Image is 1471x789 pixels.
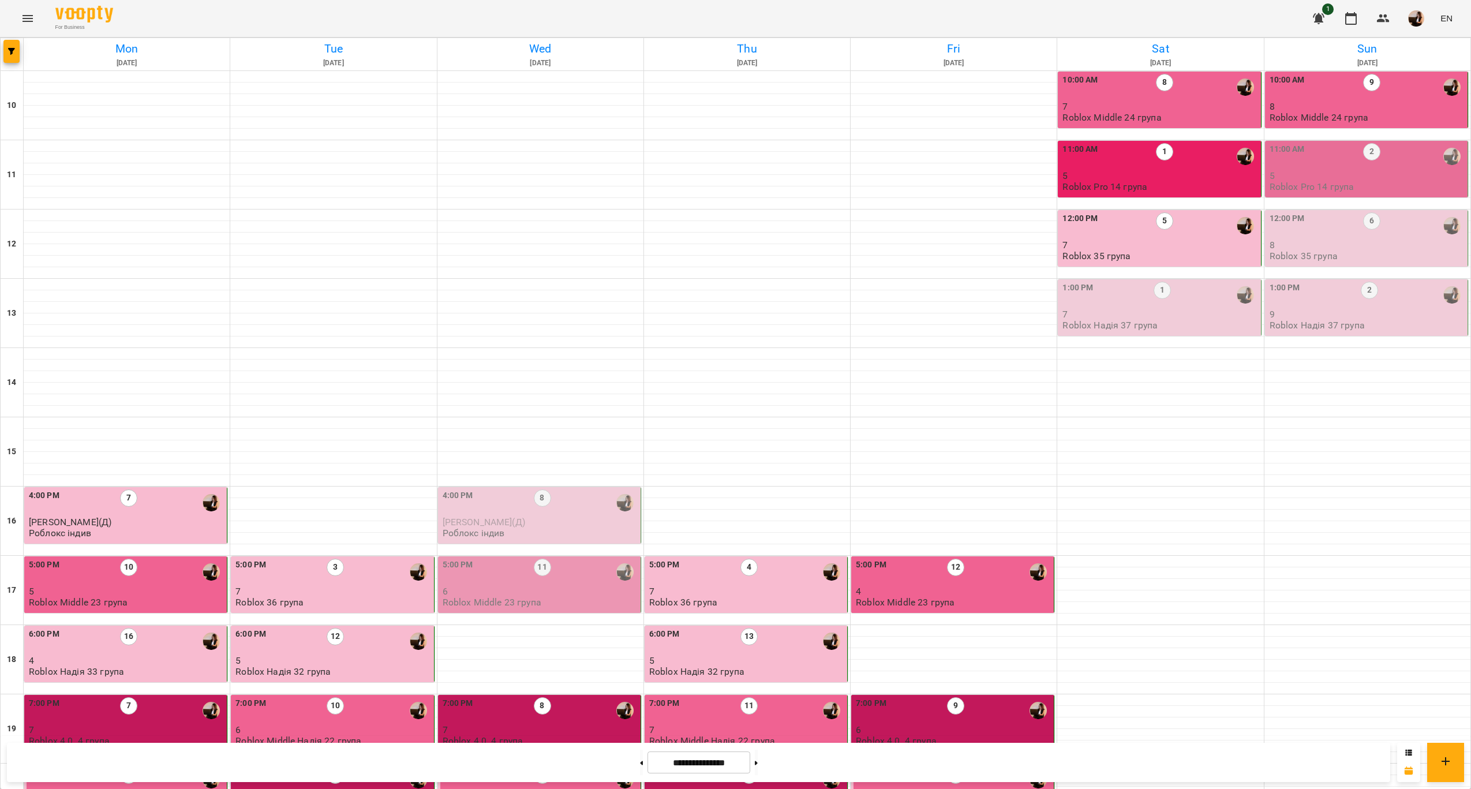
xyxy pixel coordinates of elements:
[120,697,137,715] label: 7
[29,667,124,676] p: Roblox Надія 33 група
[7,723,16,735] h6: 19
[646,40,848,58] h6: Thu
[327,697,344,715] label: 10
[55,24,113,31] span: For Business
[1443,148,1461,165] img: Надія Шрай
[29,586,224,596] p: 5
[616,563,634,581] img: Надія Шрай
[29,528,91,538] p: Роблокс індив
[852,40,1055,58] h6: Fri
[1156,212,1173,230] label: 5
[29,489,59,502] label: 4:00 PM
[1062,102,1258,111] p: 7
[443,559,473,571] label: 5:00 PM
[7,653,16,666] h6: 18
[235,628,266,641] label: 6:00 PM
[443,586,638,596] p: 6
[443,489,473,502] label: 4:00 PM
[947,697,964,715] label: 9
[235,697,266,710] label: 7:00 PM
[443,528,505,538] p: Роблокс індив
[410,563,427,581] img: Надія Шрай
[235,586,431,596] p: 7
[443,697,473,710] label: 7:00 PM
[1270,309,1465,319] p: 9
[1062,113,1161,122] p: Roblox Middle 24 група
[1266,58,1469,69] h6: [DATE]
[443,597,541,607] p: Roblox Middle 23 група
[1440,12,1453,24] span: EN
[25,58,228,69] h6: [DATE]
[235,597,304,607] p: Roblox 36 група
[823,702,840,719] img: Надія Шрай
[1059,40,1262,58] h6: Sat
[410,702,427,719] div: Надія Шрай
[649,586,845,596] p: 7
[1156,143,1173,160] label: 1
[1062,251,1131,261] p: Roblox 35 група
[1237,78,1254,96] div: Надія Шрай
[1322,3,1334,15] span: 1
[7,446,16,458] h6: 15
[1062,320,1158,330] p: Roblox Надія 37 група
[856,697,886,710] label: 7:00 PM
[1270,251,1338,261] p: Roblox 35 група
[740,559,758,576] label: 4
[616,494,634,511] img: Надія Шрай
[649,597,717,607] p: Roblox 36 група
[1030,563,1047,581] img: Надія Шрай
[1443,217,1461,234] div: Надія Шрай
[203,702,220,719] img: Надія Шрай
[327,559,344,576] label: 3
[1062,309,1258,319] p: 7
[856,559,886,571] label: 5:00 PM
[25,40,228,58] h6: Mon
[29,517,111,528] span: [PERSON_NAME](Д)
[235,559,266,571] label: 5:00 PM
[534,489,551,507] label: 8
[7,307,16,320] h6: 13
[616,702,634,719] div: Надія Шрай
[823,563,840,581] img: Надія Шрай
[1156,74,1173,91] label: 8
[7,515,16,528] h6: 16
[649,559,680,571] label: 5:00 PM
[1237,217,1254,234] img: Надія Шрай
[14,5,42,32] button: Menu
[1270,113,1368,122] p: Roblox Middle 24 група
[1030,702,1047,719] img: Надія Шрай
[203,633,220,650] img: Надія Шрай
[947,559,964,576] label: 12
[443,725,638,735] p: 7
[534,697,551,715] label: 8
[823,633,840,650] div: Надія Шрай
[1062,212,1098,225] label: 12:00 PM
[29,628,59,641] label: 6:00 PM
[327,628,344,645] label: 12
[439,40,642,58] h6: Wed
[7,376,16,389] h6: 14
[29,559,59,571] label: 5:00 PM
[120,559,137,576] label: 10
[120,489,137,507] label: 7
[1443,286,1461,304] img: Надія Шрай
[232,40,435,58] h6: Tue
[203,494,220,511] img: Надія Шрай
[1361,282,1378,299] label: 2
[1270,171,1465,181] p: 5
[1270,74,1305,87] label: 10:00 AM
[7,584,16,597] h6: 17
[410,633,427,650] img: Надія Шрай
[29,656,224,665] p: 4
[1062,282,1093,294] label: 1:00 PM
[235,656,431,665] p: 5
[856,725,1051,735] p: 6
